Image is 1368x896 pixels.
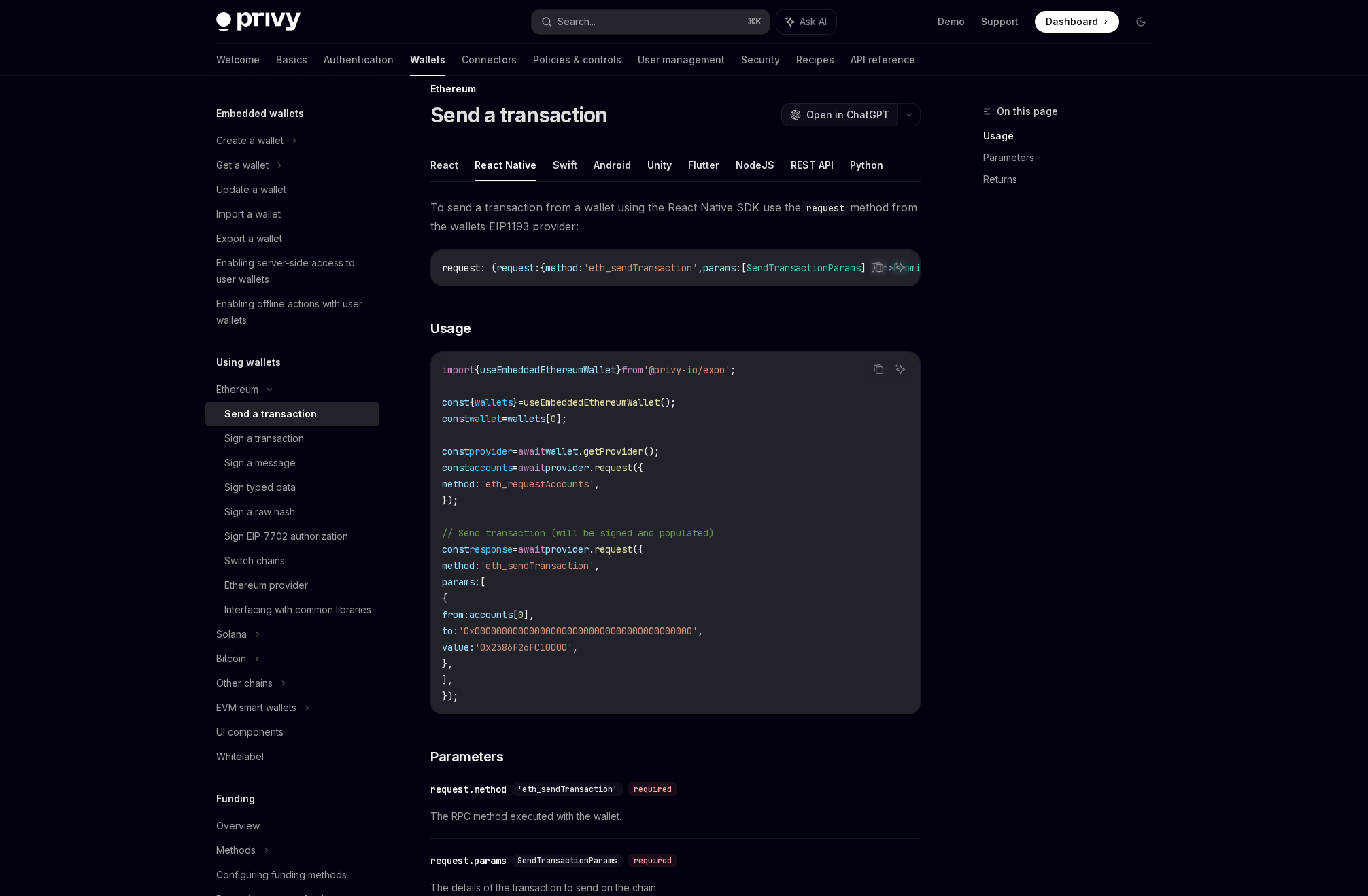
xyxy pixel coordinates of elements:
div: Ethereum [430,82,921,96]
span: accounts [469,608,513,621]
a: Switch chains [205,549,379,573]
span: (); [660,396,676,409]
span: request [496,262,534,274]
div: Get a wallet [216,157,269,173]
h5: Funding [216,791,255,807]
span: { [540,262,545,274]
span: ⌘ K [747,16,762,27]
span: ({ [632,462,643,474]
span: const [442,413,469,425]
span: }); [442,690,458,702]
div: Other chains [216,675,273,691]
div: Search... [558,14,596,30]
a: Security [741,44,780,76]
span: 'eth_requestAccounts' [480,478,594,490]
a: User management [638,44,725,76]
a: UI components [205,720,379,744]
h5: Using wallets [216,354,281,371]
a: Connectors [462,44,517,76]
span: . [578,445,583,458]
span: ] }) [861,262,883,274]
span: = [513,462,518,474]
a: Usage [983,125,1163,147]
span: }); [442,494,458,506]
span: ], [524,608,534,621]
a: Ethereum provider [205,573,379,598]
span: , [594,559,600,572]
span: : ( [480,262,496,274]
span: const [442,396,469,409]
a: Send a transaction [205,402,379,426]
span: import [442,364,475,376]
a: Parameters [983,147,1163,169]
span: to: [442,625,458,637]
div: Export a wallet [216,230,282,247]
div: Solana [216,626,247,642]
span: = [513,445,518,458]
span: } [616,364,621,376]
span: Parameters [430,747,503,766]
span: from [621,364,643,376]
span: request [594,462,632,474]
span: provider [545,462,589,474]
div: EVM smart wallets [216,700,296,716]
button: Ask AI [891,258,909,276]
span: '0x2386F26FC10000' [475,641,572,653]
button: Copy the contents from the code block [870,360,887,378]
span: response [469,543,513,555]
a: Sign a message [205,451,379,475]
span: 0 [551,413,556,425]
a: Dashboard [1035,11,1119,33]
span: const [442,543,469,555]
span: '@privy-io/expo' [643,364,730,376]
span: wallets [475,396,513,409]
a: Export a wallet [205,226,379,251]
span: const [442,462,469,474]
span: params [703,262,736,274]
span: [ [741,262,747,274]
button: Search...⌘K [532,10,770,34]
span: wallets [507,413,545,425]
div: Sign typed data [224,479,296,496]
a: Enabling server-side access to user wallets [205,251,379,292]
div: Sign a transaction [224,430,304,447]
button: Python [850,149,883,181]
span: Usage [430,319,471,338]
span: method: [442,559,480,572]
span: 'eth_sendTransaction' [583,262,698,274]
a: Update a wallet [205,177,379,202]
span: useEmbeddedEthereumWallet [524,396,660,409]
div: UI components [216,724,284,740]
a: Configuring funding methods [205,863,379,887]
span: : [534,262,540,274]
span: SendTransactionParams [517,855,617,866]
code: request [801,201,850,216]
div: Sign a raw hash [224,504,295,520]
span: SendTransactionParams [747,262,861,274]
button: React Native [475,149,536,181]
span: , [594,478,600,490]
a: Basics [276,44,307,76]
button: Open in ChatGPT [781,103,897,126]
span: . [589,543,594,555]
div: required [628,782,677,796]
a: Sign EIP-7702 authorization [205,524,379,549]
div: Sign a message [224,455,296,471]
button: Android [594,149,631,181]
span: const [442,445,469,458]
button: Unity [647,149,672,181]
span: wallet [545,445,578,458]
div: Bitcoin [216,651,246,667]
span: provider [545,543,589,555]
span: => [883,262,893,274]
button: Copy the contents from the code block [870,258,887,276]
span: To send a transaction from a wallet using the React Native SDK use the method from the wallets EI... [430,198,921,236]
img: dark logo [216,12,301,31]
span: ]; [556,413,567,425]
span: getProvider [583,445,643,458]
span: Promise [893,262,931,274]
a: Policies & controls [533,44,621,76]
div: Interfacing with common libraries [224,602,371,618]
span: (); [643,445,660,458]
div: required [628,854,677,867]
